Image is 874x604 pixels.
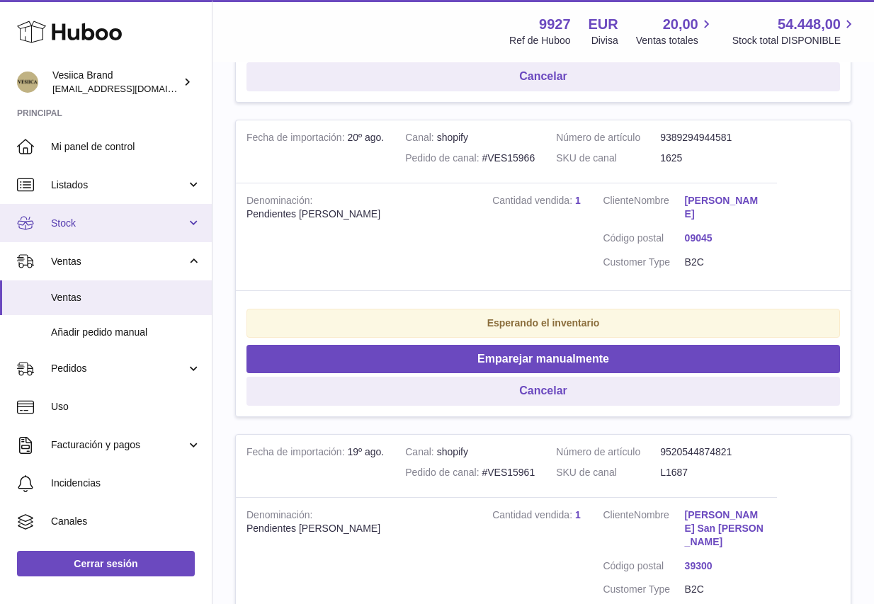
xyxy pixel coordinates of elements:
[246,377,840,406] button: Cancelar
[405,466,535,479] div: #VES15961
[246,522,471,535] div: Pendientes [PERSON_NAME]
[236,120,395,183] td: 20º ago.
[17,72,38,93] img: logistic@vesiica.com
[51,178,186,192] span: Listados
[556,131,660,144] dt: Número de artículo
[17,551,195,576] a: Cerrar sesión
[246,207,471,221] div: Pendientes [PERSON_NAME]
[51,477,201,490] span: Incidencias
[603,583,684,596] dt: Customer Type
[405,152,482,167] strong: Pedido de canal
[51,291,201,304] span: Ventas
[487,317,600,329] strong: Esperando el inventario
[603,232,684,249] dt: Código postal
[603,195,634,206] span: Cliente
[685,194,766,221] a: [PERSON_NAME]
[236,435,395,497] td: 19º ago.
[660,466,764,479] dd: L1687
[246,345,840,374] button: Emparejar manualmente
[405,131,535,144] div: shopify
[732,15,857,47] a: 54.448,00 Stock total DISPONIBLE
[575,509,581,520] a: 1
[246,62,840,91] button: Cancelar
[732,34,857,47] span: Stock total DISPONIBLE
[636,15,715,47] a: 20,00 Ventas totales
[603,508,684,552] dt: Nombre
[603,509,634,520] span: Cliente
[52,83,208,94] span: [EMAIL_ADDRESS][DOMAIN_NAME]
[636,34,715,47] span: Ventas totales
[51,255,186,268] span: Ventas
[405,132,436,147] strong: Canal
[539,15,571,34] strong: 9927
[591,34,618,47] div: Divisa
[51,326,201,339] span: Añadir pedido manual
[685,559,766,573] a: 39300
[685,583,766,596] dd: B2C
[685,256,766,269] dd: B2C
[685,508,766,549] a: [PERSON_NAME] San [PERSON_NAME]
[246,509,312,524] strong: Denominación
[51,362,186,375] span: Pedidos
[556,152,660,165] dt: SKU de canal
[405,152,535,165] div: #VES15966
[778,15,841,34] span: 54.448,00
[603,559,684,576] dt: Código postal
[52,69,180,96] div: Vesiica Brand
[51,438,186,452] span: Facturación y pagos
[51,400,201,414] span: Uso
[603,256,684,269] dt: Customer Type
[509,34,570,47] div: Ref de Huboo
[556,466,660,479] dt: SKU de canal
[405,467,482,482] strong: Pedido de canal
[575,195,581,206] a: 1
[556,445,660,459] dt: Número de artículo
[603,194,684,224] dt: Nombre
[246,132,347,147] strong: Fecha de importación
[51,515,201,528] span: Canales
[51,217,186,230] span: Stock
[660,445,764,459] dd: 9520544874821
[51,140,201,154] span: Mi panel de control
[405,446,436,461] strong: Canal
[246,446,347,461] strong: Fecha de importación
[685,232,766,245] a: 09045
[660,152,764,165] dd: 1625
[405,445,535,459] div: shopify
[660,131,764,144] dd: 9389294944581
[492,195,575,210] strong: Cantidad vendida
[492,509,575,524] strong: Cantidad vendida
[663,15,698,34] span: 20,00
[246,195,312,210] strong: Denominación
[589,15,618,34] strong: EUR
